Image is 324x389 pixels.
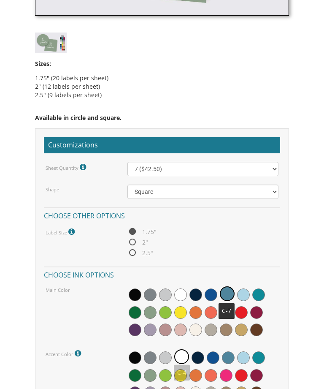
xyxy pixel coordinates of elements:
[35,114,121,122] span: Available in circle and square.
[127,237,148,248] span: 2"
[35,91,289,99] li: 2.5" (9 labels per sheet)
[46,348,83,359] label: Accent Color
[35,33,67,53] img: label-style20.jpg
[46,287,70,294] label: Main Color
[35,60,51,68] span: Sizes:
[35,74,289,82] li: 1.75" (20 labels per sheet)
[127,226,157,237] span: 1.75"
[127,248,153,258] span: 2.5"
[35,82,289,91] li: 2" (12 labels per sheet)
[46,186,59,193] label: Shape
[46,162,88,173] label: Sheet Quantity
[44,137,280,153] h2: Customizations
[44,207,280,222] h4: Choose other options
[44,267,280,281] h4: Choose ink options
[46,226,77,237] label: Label Size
